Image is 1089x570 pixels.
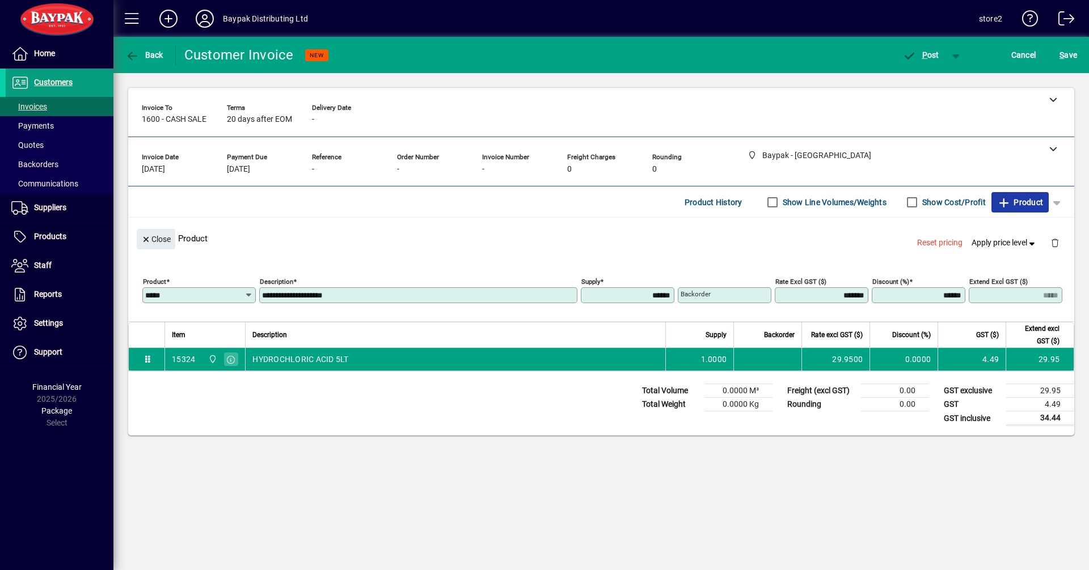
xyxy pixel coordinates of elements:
span: Reports [34,290,62,299]
td: Rounding [782,398,861,411]
td: 4.49 [938,348,1006,371]
td: 29.95 [1006,348,1074,371]
span: Support [34,347,62,356]
span: HYDROCHLORIC ACID 5LT [252,354,348,365]
mat-label: Rate excl GST ($) [775,278,826,286]
span: Backorder [764,329,795,341]
a: Logout [1050,2,1075,39]
span: P [922,50,927,59]
span: 1600 - CASH SALE [142,115,206,124]
span: Close [141,230,171,249]
a: Quotes [6,135,113,155]
span: Reset pricing [917,237,963,249]
td: 0.0000 M³ [704,384,773,398]
span: Settings [34,318,63,327]
td: GST [938,398,1006,411]
span: [DATE] [227,165,250,174]
app-page-header-button: Close [134,233,178,244]
button: Back [123,45,166,65]
span: GST ($) [976,329,999,341]
button: Apply price level [967,233,1042,253]
a: Home [6,40,113,68]
td: Total Weight [636,398,704,411]
button: Profile [187,8,223,29]
span: Extend excl GST ($) [1013,322,1060,347]
a: Payments [6,116,113,135]
td: Freight (excl GST) [782,384,861,398]
div: Product [128,218,1074,259]
span: - [312,165,314,174]
span: Products [34,232,66,241]
mat-label: Extend excl GST ($) [969,278,1028,286]
td: 0.0000 Kg [704,398,773,411]
span: Supply [706,329,727,341]
mat-label: Supply [581,278,600,286]
span: Customers [34,78,73,87]
label: Show Line Volumes/Weights [780,197,887,208]
mat-label: Description [260,278,293,286]
span: Description [252,329,287,341]
mat-label: Discount (%) [872,278,909,286]
span: Rate excl GST ($) [811,329,863,341]
span: 20 days after EOM [227,115,292,124]
td: 4.49 [1006,398,1074,411]
span: Product History [685,193,742,211]
span: Staff [34,261,52,270]
span: 0 [567,165,572,174]
button: Save [1057,45,1080,65]
span: NEW [310,52,324,59]
span: Item [172,329,185,341]
a: Knowledge Base [1014,2,1039,39]
a: Reports [6,280,113,309]
td: 34.44 [1006,411,1074,426]
span: - [397,165,399,174]
span: Backorders [11,160,58,169]
button: Cancel [1008,45,1039,65]
mat-label: Backorder [681,290,711,298]
span: Package [41,406,72,415]
span: 1.0000 [701,354,727,365]
div: 15324 [172,354,195,365]
div: Baypak Distributing Ltd [223,10,308,28]
a: Invoices [6,97,113,116]
app-page-header-button: Back [113,45,176,65]
a: Backorders [6,155,113,174]
span: Back [125,50,163,59]
span: ave [1060,46,1077,64]
span: [DATE] [142,165,165,174]
div: Customer Invoice [184,46,294,64]
button: Product [991,192,1049,212]
td: 0.0000 [869,348,938,371]
a: Products [6,223,113,251]
td: GST exclusive [938,384,1006,398]
span: - [312,115,314,124]
mat-label: Product [143,278,166,286]
div: store2 [979,10,1002,28]
a: Settings [6,309,113,338]
a: Staff [6,252,113,280]
a: Communications [6,174,113,193]
button: Add [150,8,187,29]
span: Suppliers [34,203,66,212]
span: - [482,165,484,174]
div: 29.9500 [809,354,863,365]
td: 29.95 [1006,384,1074,398]
td: 0.00 [861,398,929,411]
button: Reset pricing [913,233,967,253]
a: Support [6,338,113,367]
span: S [1060,50,1064,59]
button: Product History [680,192,747,212]
a: Suppliers [6,194,113,222]
span: Product [997,193,1043,211]
span: Apply price level [972,237,1037,249]
span: Discount (%) [892,329,931,341]
span: 0 [652,165,657,174]
button: Post [897,45,945,65]
label: Show Cost/Profit [920,197,986,208]
button: Close [137,229,175,249]
span: Quotes [11,141,44,150]
span: Baypak - Onekawa [205,353,218,365]
span: Home [34,49,55,58]
app-page-header-button: Delete [1041,237,1069,248]
td: 0.00 [861,384,929,398]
